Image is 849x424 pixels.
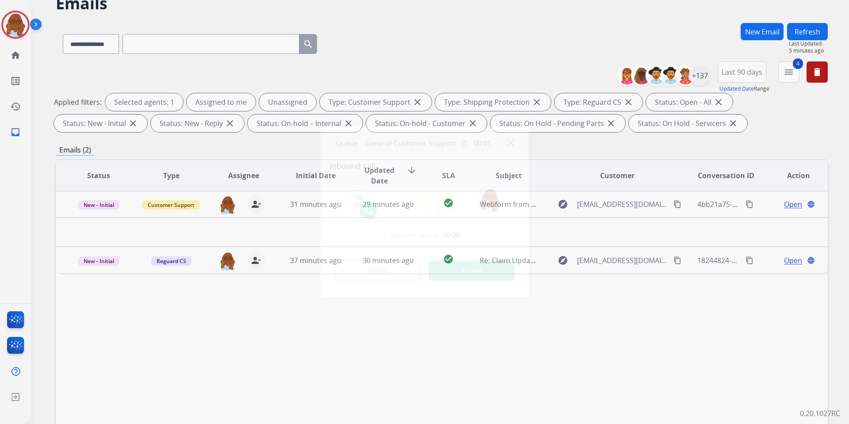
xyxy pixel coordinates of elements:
[335,260,421,281] button: Reject
[800,408,840,419] p: 0.20.1027RC
[362,138,459,149] span: General Customer Support
[461,140,468,147] mat-icon: timer
[329,160,520,172] span: Inbound call
[442,230,460,241] span: 00:09
[429,260,515,281] button: Accept
[352,194,366,208] img: agent-avatar
[389,231,440,240] span: Wait time at ring:
[478,188,502,213] img: avatar
[507,139,514,146] img: close-button
[363,205,374,216] img: call-icon
[333,138,362,149] p: Queue
[474,138,491,149] span: 00:01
